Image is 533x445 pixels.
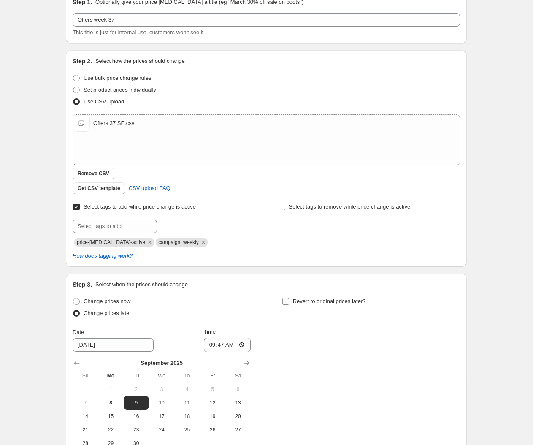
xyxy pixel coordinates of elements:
button: Wednesday September 17 2025 [149,410,174,423]
button: Saturday September 6 2025 [225,383,251,396]
span: 12 [203,399,222,406]
span: price-change-job-active [77,239,145,245]
button: Monday September 15 2025 [98,410,123,423]
button: Tuesday September 16 2025 [124,410,149,423]
span: 11 [178,399,196,406]
span: 1 [101,386,120,393]
span: Su [76,372,95,379]
th: Monday [98,369,123,383]
th: Saturday [225,369,251,383]
button: Remove campaign_weekly [200,239,207,246]
button: Saturday September 13 2025 [225,396,251,410]
th: Wednesday [149,369,174,383]
span: 25 [178,426,196,433]
button: Sunday September 14 2025 [73,410,98,423]
button: Thursday September 25 2025 [174,423,200,437]
button: Thursday September 4 2025 [174,383,200,396]
span: 2 [127,386,146,393]
span: 18 [178,413,196,420]
span: 26 [203,426,222,433]
button: Tuesday September 9 2025 [124,396,149,410]
span: 23 [127,426,146,433]
button: Friday September 26 2025 [200,423,225,437]
button: Today Monday September 8 2025 [98,396,123,410]
span: Select tags to add while price change is active [84,204,196,210]
button: Show next month, October 2025 [241,357,252,369]
span: Sa [229,372,247,379]
button: Monday September 22 2025 [98,423,123,437]
p: Select how the prices should change [95,57,185,65]
button: Sunday September 7 2025 [73,396,98,410]
input: 30% off holiday sale [73,13,460,27]
button: Remove price-change-job-active [146,239,154,246]
button: Saturday September 20 2025 [225,410,251,423]
span: Use bulk price change rules [84,75,151,81]
span: 17 [152,413,171,420]
span: We [152,372,171,379]
span: Revert to original prices later? [293,298,366,304]
button: Wednesday September 10 2025 [149,396,174,410]
span: 3 [152,386,171,393]
span: 8 [101,399,120,406]
span: Remove CSV [78,170,109,177]
th: Tuesday [124,369,149,383]
span: Time [204,328,216,335]
span: campaign_weekly [158,239,198,245]
span: Fr [203,372,222,379]
span: Date [73,329,84,335]
button: Friday September 5 2025 [200,383,225,396]
span: Change prices later [84,310,131,316]
input: Select tags to add [73,220,157,233]
button: Show previous month, August 2025 [71,357,83,369]
span: 5 [203,386,222,393]
h2: Step 3. [73,280,92,289]
span: 20 [229,413,247,420]
button: Wednesday September 24 2025 [149,423,174,437]
button: Get CSV template [73,182,125,194]
button: Remove CSV [73,168,114,179]
h2: Step 2. [73,57,92,65]
span: 21 [76,426,95,433]
span: Set product prices individually [84,87,156,93]
button: Friday September 19 2025 [200,410,225,423]
p: Select when the prices should change [95,280,188,289]
input: 12:00 [204,338,251,352]
button: Tuesday September 2 2025 [124,383,149,396]
span: Get CSV template [78,185,120,192]
span: Use CSV upload [84,98,124,105]
span: 9 [127,399,146,406]
div: Offers 37 SE.csv [93,119,134,128]
span: 4 [178,386,196,393]
span: 22 [101,426,120,433]
span: 16 [127,413,146,420]
span: CSV upload FAQ [129,184,170,193]
th: Thursday [174,369,200,383]
span: 10 [152,399,171,406]
span: 14 [76,413,95,420]
button: Tuesday September 23 2025 [124,423,149,437]
a: CSV upload FAQ [124,182,176,195]
input: 9/8/2025 [73,338,154,352]
span: Th [178,372,196,379]
button: Thursday September 11 2025 [174,396,200,410]
span: 6 [229,386,247,393]
span: Change prices now [84,298,130,304]
button: Thursday September 18 2025 [174,410,200,423]
span: 27 [229,426,247,433]
th: Friday [200,369,225,383]
span: Mo [101,372,120,379]
button: Sunday September 21 2025 [73,423,98,437]
span: 7 [76,399,95,406]
span: Select tags to remove while price change is active [289,204,411,210]
button: Wednesday September 3 2025 [149,383,174,396]
span: 24 [152,426,171,433]
button: Saturday September 27 2025 [225,423,251,437]
span: 19 [203,413,222,420]
span: Tu [127,372,146,379]
button: Monday September 1 2025 [98,383,123,396]
button: Friday September 12 2025 [200,396,225,410]
span: This title is just for internal use, customers won't see it [73,29,203,35]
span: 15 [101,413,120,420]
a: How does tagging work? [73,252,133,259]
